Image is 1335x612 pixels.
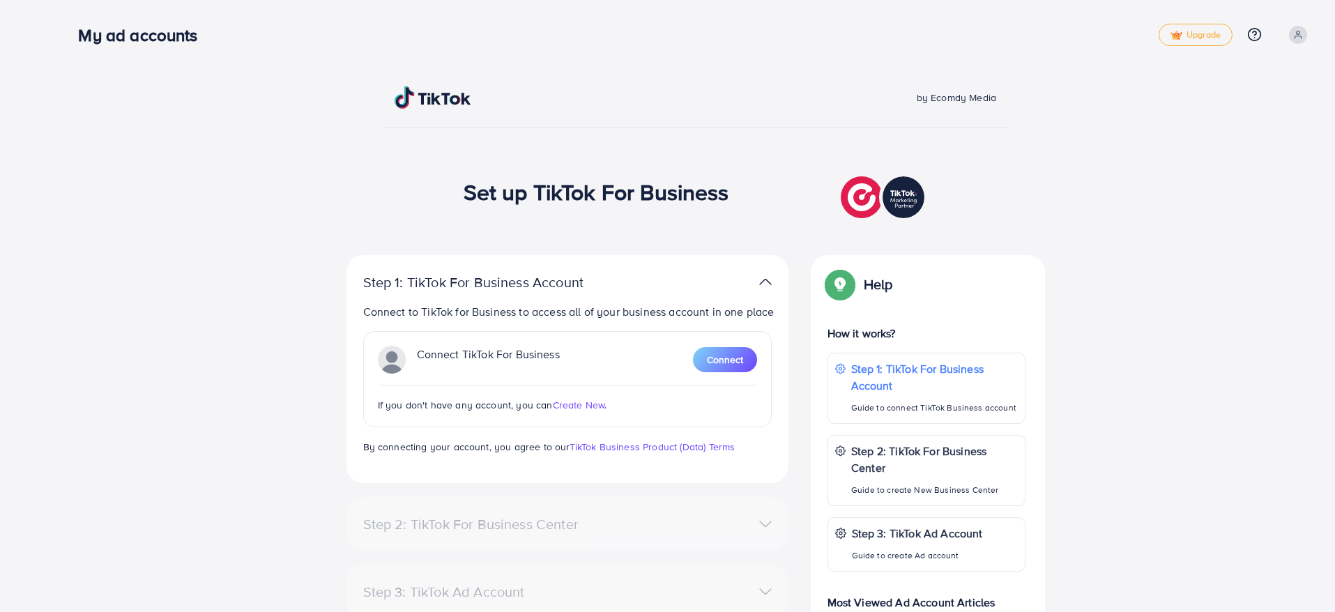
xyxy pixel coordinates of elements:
img: TikTok partner [378,346,406,374]
a: tickUpgrade [1159,24,1233,46]
p: How it works? [827,325,1025,342]
p: Step 2: TikTok For Business Center [851,443,1018,476]
p: Guide to connect TikTok Business account [851,399,1018,416]
span: by Ecomdy Media [917,91,996,105]
img: TikTok partner [841,173,928,222]
p: Help [864,276,893,293]
p: Connect to TikTok for Business to access all of your business account in one place [363,303,777,320]
p: By connecting your account, you agree to our [363,438,772,455]
h1: Set up TikTok For Business [464,178,729,205]
h3: My ad accounts [78,25,208,45]
button: Connect [693,347,757,372]
img: TikTok partner [759,272,772,292]
p: Step 1: TikTok For Business Account [851,360,1018,394]
span: Connect [707,353,743,367]
p: Step 3: TikTok Ad Account [852,525,983,542]
p: Step 1: TikTok For Business Account [363,274,628,291]
span: Upgrade [1170,30,1221,40]
span: If you don't have any account, you can [378,398,553,412]
a: TikTok Business Product (Data) Terms [570,440,735,454]
p: Connect TikTok For Business [417,346,560,374]
p: Guide to create Ad account [852,547,983,564]
span: Create New. [553,398,607,412]
p: Guide to create New Business Center [851,482,1018,498]
img: tick [1170,31,1182,40]
img: TikTok [395,86,471,109]
p: Most Viewed Ad Account Articles [827,583,1025,611]
img: Popup guide [827,272,853,297]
